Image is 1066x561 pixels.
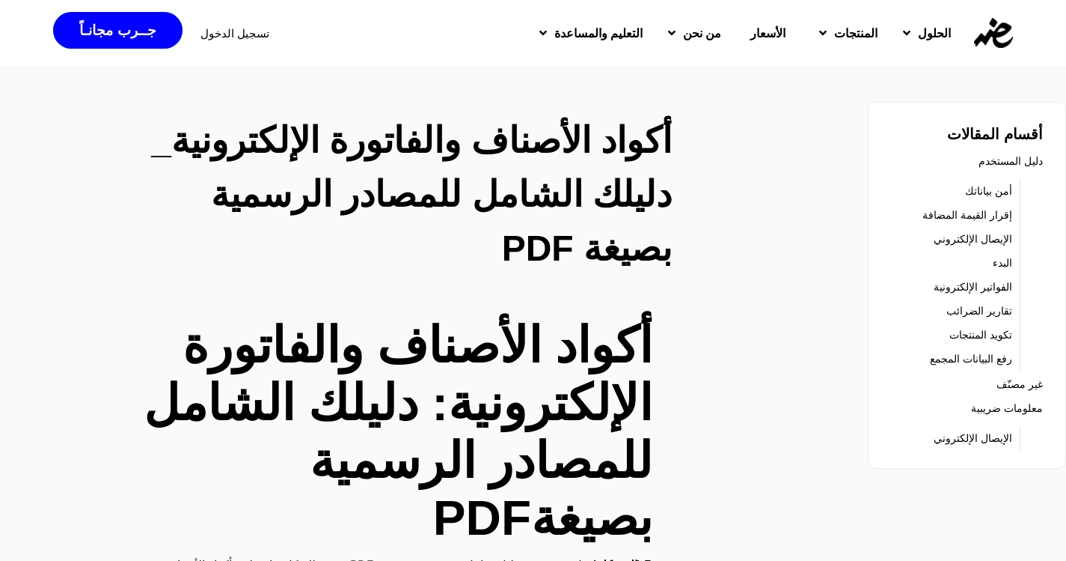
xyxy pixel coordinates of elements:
[971,398,1043,419] a: معلومات ضريبية
[524,13,653,52] a: التعليم والمساعدة
[683,24,721,42] span: من نحن
[934,428,1012,449] a: الإيصال الإلكتروني
[135,114,672,276] h2: أكواد الأصناف والفاتورة الإلكترونية_ دليلك الشامل للمصادر الرسمية بصيغة PDF
[554,24,643,42] span: التعليم والمساعدة
[978,151,1043,172] a: دليل المستخدم
[922,204,1012,225] a: إقرار القيمة المضافة
[947,126,1043,142] strong: أقسام المقالات
[974,18,1013,48] img: eDariba
[934,276,1012,297] a: الفواتير الإلكترونية
[117,318,652,548] h1: أكواد الأصناف والفاتورة الإلكترونية: دليلك الشامل للمصادر الرسمية بصيغة
[949,324,1012,345] a: تكويد المنتجات
[804,13,888,52] a: المنتجات
[732,13,804,52] a: الأسعار
[653,13,732,52] a: من نحن
[996,374,1043,395] a: غير مصنّف
[53,12,182,49] a: جــرب مجانـاً
[888,13,961,52] a: الحلول
[750,24,785,42] span: الأسعار
[930,348,1012,369] a: رفع البيانات المجمع
[200,28,269,39] a: تسجيل الدخول
[834,24,877,42] span: المنتجات
[433,491,531,545] strong: PDF
[993,252,1012,273] a: البدء
[918,24,951,42] span: الحلول
[934,228,1012,249] a: الإيصال الإلكتروني
[79,23,156,37] span: جــرب مجانـاً
[946,300,1012,321] a: تقارير الضرائب
[965,181,1012,201] a: أمن بياناتك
